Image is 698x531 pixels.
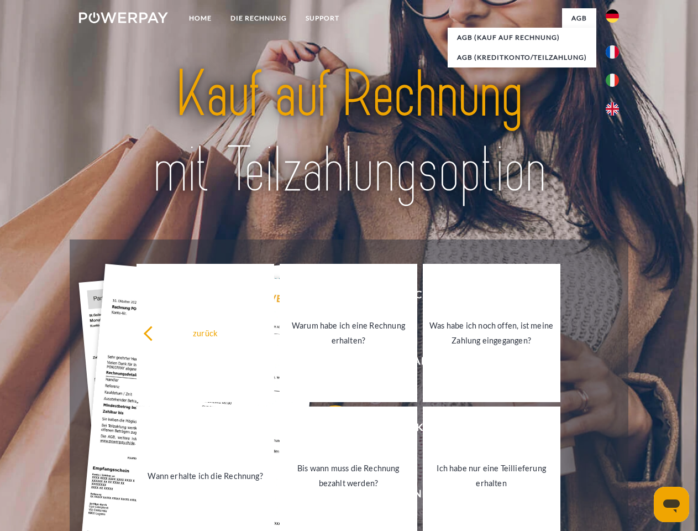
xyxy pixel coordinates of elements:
div: Warum habe ich eine Rechnung erhalten? [286,318,411,348]
a: SUPPORT [296,8,349,28]
a: Home [180,8,221,28]
div: Wann erhalte ich die Rechnung? [143,468,267,483]
div: zurück [143,325,267,340]
img: en [606,102,619,116]
img: title-powerpay_de.svg [106,53,592,212]
a: AGB (Kauf auf Rechnung) [448,28,596,48]
div: Ich habe nur eine Teillieferung erhalten [429,461,554,491]
a: agb [562,8,596,28]
a: Was habe ich noch offen, ist meine Zahlung eingegangen? [423,264,560,402]
div: Bis wann muss die Rechnung bezahlt werden? [286,461,411,491]
img: de [606,9,619,23]
img: it [606,74,619,87]
img: fr [606,45,619,59]
img: logo-powerpay-white.svg [79,12,168,23]
a: DIE RECHNUNG [221,8,296,28]
a: AGB (Kreditkonto/Teilzahlung) [448,48,596,67]
iframe: Schaltfläche zum Öffnen des Messaging-Fensters [654,487,689,522]
div: Was habe ich noch offen, ist meine Zahlung eingegangen? [429,318,554,348]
